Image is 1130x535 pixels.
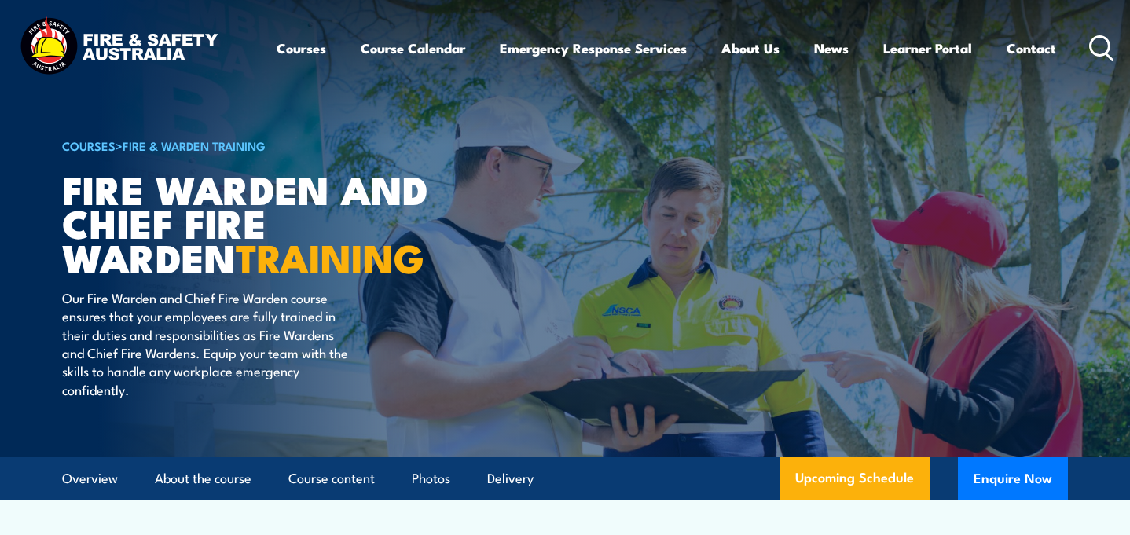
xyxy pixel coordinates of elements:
h6: > [62,136,450,155]
a: Fire & Warden Training [123,137,266,154]
a: Contact [1007,27,1056,69]
a: About Us [721,27,780,69]
a: Learner Portal [883,27,972,69]
a: Courses [277,27,326,69]
a: Course Calendar [361,27,465,69]
a: Emergency Response Services [500,27,687,69]
a: Course content [288,458,375,500]
p: Our Fire Warden and Chief Fire Warden course ensures that your employees are fully trained in the... [62,288,349,398]
a: News [814,27,849,69]
a: Overview [62,458,118,500]
button: Enquire Now [958,457,1068,500]
a: Upcoming Schedule [780,457,930,500]
h1: Fire Warden and Chief Fire Warden [62,171,450,273]
a: Photos [412,458,450,500]
a: COURSES [62,137,116,154]
a: About the course [155,458,251,500]
a: Delivery [487,458,534,500]
strong: TRAINING [236,226,424,287]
